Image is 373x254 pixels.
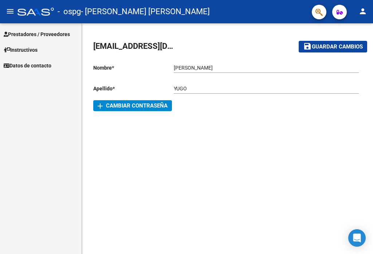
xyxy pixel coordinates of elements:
mat-icon: menu [6,7,15,16]
span: [EMAIL_ADDRESS][DOMAIN_NAME] [93,42,221,51]
span: - [PERSON_NAME] [PERSON_NAME] [81,4,210,20]
p: Apellido [93,85,174,93]
span: Prestadores / Proveedores [4,30,70,38]
span: Cambiar Contraseña [98,102,168,109]
span: Instructivos [4,46,38,54]
span: Guardar cambios [312,44,363,50]
span: - ospg [58,4,81,20]
button: Guardar cambios [299,41,367,52]
mat-icon: person [358,7,367,16]
div: Open Intercom Messenger [348,229,366,247]
span: Datos de contacto [4,62,51,70]
mat-icon: save [303,42,312,51]
button: Cambiar Contraseña [93,100,172,111]
mat-icon: add [96,102,105,110]
p: Nombre [93,64,174,72]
